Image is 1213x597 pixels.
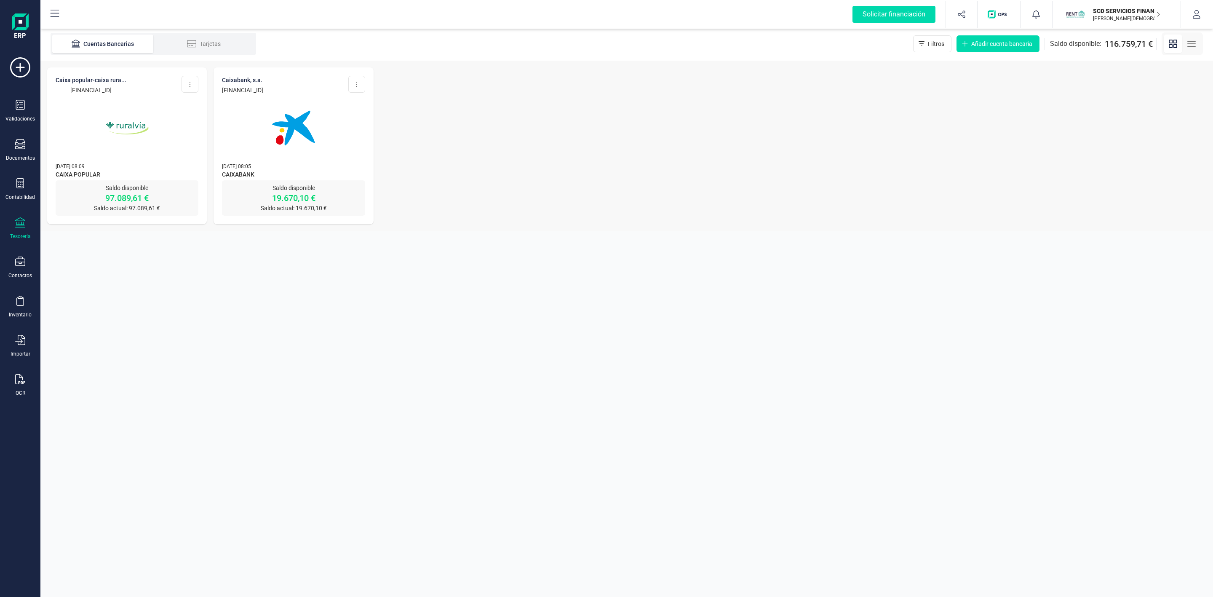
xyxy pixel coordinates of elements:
span: Filtros [928,40,944,48]
div: Importar [11,351,30,357]
p: 97.089,61 € [56,192,198,204]
div: OCR [16,390,25,396]
button: Solicitar financiación [842,1,946,28]
p: [FINANCIAL_ID] [56,86,126,94]
div: Validaciones [5,115,35,122]
span: 116.759,71 € [1105,38,1153,50]
span: [DATE] 08:05 [222,163,251,169]
p: Saldo actual: 97.089,61 € [56,204,198,212]
div: Solicitar financiación [852,6,935,23]
p: Saldo disponible [56,184,198,192]
button: Añadir cuenta bancaria [957,35,1039,52]
button: SCSCD SERVICIOS FINANCIEROS SL[PERSON_NAME][DEMOGRAPHIC_DATA][DEMOGRAPHIC_DATA] [1063,1,1170,28]
span: CAIXA POPULAR [56,170,198,180]
p: CAIXABANK, S.A. [222,76,263,84]
p: [FINANCIAL_ID] [222,86,263,94]
img: SC [1066,5,1085,24]
div: Tarjetas [170,40,238,48]
button: Filtros [913,35,951,52]
div: Cuentas Bancarias [69,40,136,48]
p: SCD SERVICIOS FINANCIEROS SL [1093,7,1160,15]
p: 19.670,10 € [222,192,365,204]
p: [PERSON_NAME][DEMOGRAPHIC_DATA][DEMOGRAPHIC_DATA] [1093,15,1160,22]
div: Contabilidad [5,194,35,201]
span: CAIXABANK [222,170,365,180]
span: Saldo disponible: [1050,39,1101,49]
p: Saldo actual: 19.670,10 € [222,204,365,212]
span: [DATE] 08:09 [56,163,85,169]
img: Logo de OPS [988,10,1010,19]
p: CAIXA POPULAR-CAIXA RURA... [56,76,126,84]
div: Documentos [6,155,35,161]
button: Logo de OPS [983,1,1015,28]
div: Inventario [9,311,32,318]
p: Saldo disponible [222,184,365,192]
div: Tesorería [10,233,31,240]
span: Añadir cuenta bancaria [971,40,1032,48]
img: Logo Finanedi [12,13,29,40]
div: Contactos [8,272,32,279]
